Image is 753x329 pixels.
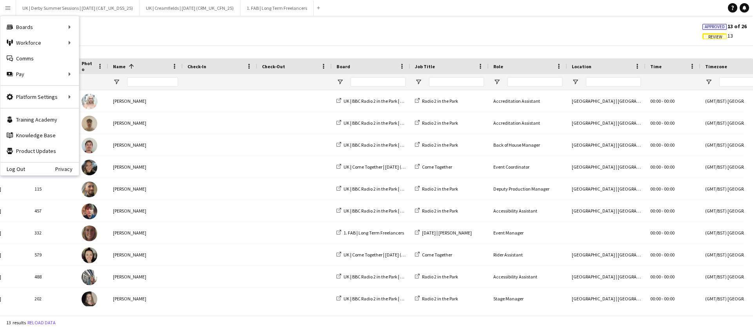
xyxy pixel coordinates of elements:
[489,200,567,222] div: Accessibility Assistant
[422,142,458,148] span: Radio 2 in the Park
[567,288,646,309] div: [GEOGRAPHIC_DATA] | [GEOGRAPHIC_DATA], [GEOGRAPHIC_DATA]
[567,112,646,134] div: [GEOGRAPHIC_DATA] | [GEOGRAPHIC_DATA], [GEOGRAPHIC_DATA]
[415,78,422,85] button: Open Filter Menu
[662,252,663,258] span: -
[705,64,727,69] span: Timezone
[650,296,661,302] span: 00:00
[108,244,183,265] div: [PERSON_NAME]
[572,78,579,85] button: Open Filter Menu
[82,116,97,131] img: Alex Grace
[567,200,646,222] div: [GEOGRAPHIC_DATA] | [GEOGRAPHIC_DATA], [GEOGRAPHIC_DATA]
[572,64,591,69] span: Location
[662,208,663,214] span: -
[16,0,140,16] button: UK | Derby Summer Sessions | [DATE] (C&T_UK_DSS_25)
[108,288,183,309] div: [PERSON_NAME]
[567,134,646,156] div: [GEOGRAPHIC_DATA] | [GEOGRAPHIC_DATA], [GEOGRAPHIC_DATA]
[493,64,503,69] span: Role
[336,120,455,126] a: UK | BBC Radio 2 in the Park | [DATE] (BBC_UK_R2ITP_25)
[422,98,458,104] span: Radio 2 in the Park
[344,296,455,302] span: UK | BBC Radio 2 in the Park | [DATE] (BBC_UK_R2ITP_25)
[650,186,661,192] span: 00:00
[429,77,484,87] input: Job Title Filter Input
[82,138,97,153] img: Cobi Venning-Brown
[108,156,183,178] div: [PERSON_NAME]
[108,134,183,156] div: [PERSON_NAME]
[30,288,77,309] div: 202
[351,77,406,87] input: Board Filter Input
[422,252,452,258] span: Come Together
[664,120,675,126] span: 00:00
[108,112,183,134] div: [PERSON_NAME]
[415,252,452,258] a: Come Together
[567,156,646,178] div: [GEOGRAPHIC_DATA] | [GEOGRAPHIC_DATA], [GEOGRAPHIC_DATA]
[705,78,712,85] button: Open Filter Menu
[567,244,646,265] div: [GEOGRAPHIC_DATA] | [GEOGRAPHIC_DATA], [GEOGRAPHIC_DATA]
[344,252,437,258] span: UK | Come Together | [DATE] (TEG_UK_CTG_25)
[344,230,404,236] span: 1. FAB | Long Term Freelancers
[82,247,97,263] img: Libby Urvois
[82,182,97,197] img: Haydn Clements
[489,244,567,265] div: Rider Assistant
[708,35,722,40] span: Review
[489,222,567,244] div: Event Manager
[489,288,567,309] div: Stage Manager
[422,230,472,236] span: [DATE] | [PERSON_NAME]
[650,164,661,170] span: 00:00
[415,296,458,302] a: Radio 2 in the Park
[113,64,125,69] span: Name
[415,142,458,148] a: Radio 2 in the Park
[662,142,663,148] span: -
[650,252,661,258] span: 00:00
[336,186,455,192] a: UK | BBC Radio 2 in the Park | [DATE] (BBC_UK_R2ITP_25)
[662,274,663,280] span: -
[415,64,435,69] span: Job Title
[489,178,567,200] div: Deputy Production Manager
[650,98,661,104] span: 00:00
[82,225,97,241] img: Leanne Jones
[650,120,661,126] span: 00:00
[493,78,500,85] button: Open Filter Menu
[344,164,437,170] span: UK | Come Together | [DATE] (TEG_UK_CTG_25)
[489,134,567,156] div: Back of House Manager
[140,0,240,16] button: UK | Creamfields | [DATE] (CRM_UK_CFN_25)
[82,160,97,175] img: Erin Brown
[336,142,455,148] a: UK | BBC Radio 2 in the Park | [DATE] (BBC_UK_R2ITP_25)
[662,296,663,302] span: -
[664,98,675,104] span: 00:00
[422,164,452,170] span: Come Together
[662,120,663,126] span: -
[82,291,97,307] img: Ruth Lodge
[662,164,663,170] span: -
[664,296,675,302] span: 00:00
[702,23,747,30] span: 13 of 26
[586,77,641,87] input: Location Filter Input
[26,318,57,327] button: Reload data
[108,222,183,244] div: [PERSON_NAME]
[422,120,458,126] span: Radio 2 in the Park
[664,164,675,170] span: 00:00
[30,200,77,222] div: 457
[113,78,120,85] button: Open Filter Menu
[662,98,663,104] span: -
[82,204,97,219] img: Jacob Westwood
[336,98,455,104] a: UK | BBC Radio 2 in the Park | [DATE] (BBC_UK_R2ITP_25)
[344,98,455,104] span: UK | BBC Radio 2 in the Park | [DATE] (BBC_UK_R2ITP_25)
[30,266,77,287] div: 488
[0,66,79,82] div: Pay
[82,269,97,285] img: Madeleine Darling
[415,186,458,192] a: Radio 2 in the Park
[336,296,455,302] a: UK | BBC Radio 2 in the Park | [DATE] (BBC_UK_R2ITP_25)
[55,166,79,172] a: Privacy
[336,208,455,214] a: UK | BBC Radio 2 in the Park | [DATE] (BBC_UK_R2ITP_25)
[664,230,675,236] span: 00:00
[664,252,675,258] span: 00:00
[336,230,404,236] a: 1. FAB | Long Term Freelancers
[567,178,646,200] div: [GEOGRAPHIC_DATA] | [GEOGRAPHIC_DATA], [GEOGRAPHIC_DATA]
[0,127,79,143] a: Knowledge Base
[489,90,567,112] div: Accreditation Assistant
[489,156,567,178] div: Event Coordinator
[108,266,183,287] div: [PERSON_NAME]
[30,222,77,244] div: 332
[30,178,77,200] div: 115
[0,89,79,105] div: Platform Settings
